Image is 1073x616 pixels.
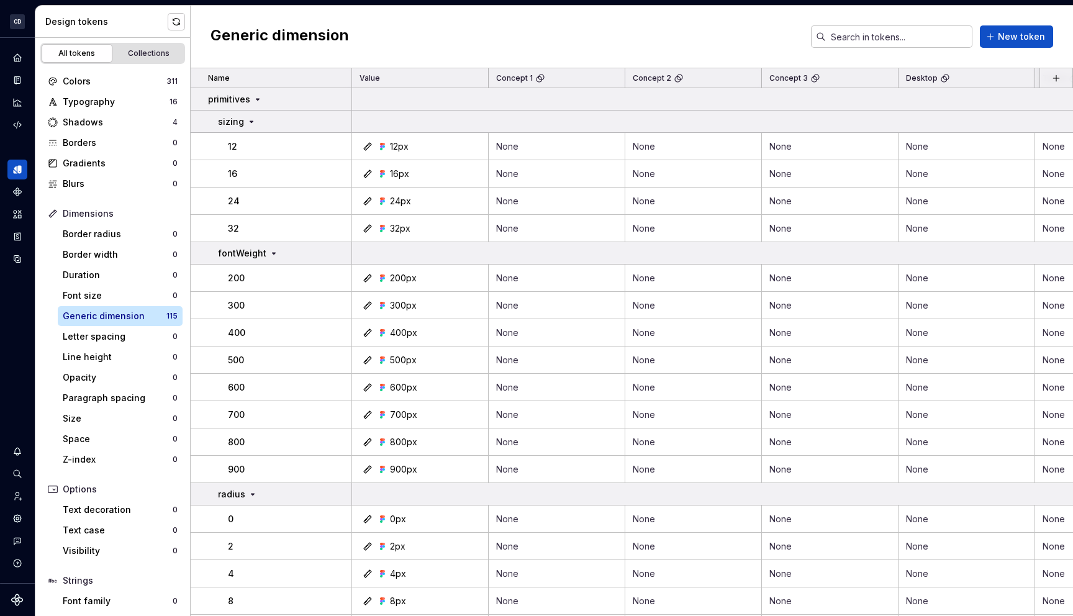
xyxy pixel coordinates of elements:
[7,509,27,528] div: Settings
[63,504,173,516] div: Text decoration
[173,546,178,556] div: 0
[489,160,625,188] td: None
[58,520,183,540] a: Text case0
[489,215,625,242] td: None
[58,450,183,469] a: Z-index0
[625,133,762,160] td: None
[58,286,183,306] a: Font size0
[390,409,417,421] div: 700px
[489,456,625,483] td: None
[899,346,1035,374] td: None
[489,401,625,428] td: None
[228,299,245,312] p: 300
[228,513,233,525] p: 0
[170,97,178,107] div: 16
[173,414,178,423] div: 0
[63,228,173,240] div: Border radius
[762,428,899,456] td: None
[489,533,625,560] td: None
[228,409,245,421] p: 700
[899,374,1035,401] td: None
[390,272,417,284] div: 200px
[58,591,183,611] a: Font family0
[7,48,27,68] a: Home
[228,168,237,180] p: 16
[63,524,173,537] div: Text case
[489,133,625,160] td: None
[633,73,671,83] p: Concept 2
[7,464,27,484] button: Search ⌘K
[7,531,27,551] button: Contact support
[625,374,762,401] td: None
[63,351,173,363] div: Line height
[769,73,808,83] p: Concept 3
[762,292,899,319] td: None
[7,182,27,202] a: Components
[625,587,762,615] td: None
[43,153,183,173] a: Gradients0
[173,138,178,148] div: 0
[7,249,27,269] div: Data sources
[390,381,417,394] div: 600px
[390,354,417,366] div: 500px
[762,265,899,292] td: None
[489,505,625,533] td: None
[7,486,27,506] div: Invite team
[45,16,168,28] div: Design tokens
[63,248,173,261] div: Border width
[762,319,899,346] td: None
[625,505,762,533] td: None
[390,299,417,312] div: 300px
[228,463,245,476] p: 900
[390,195,411,207] div: 24px
[63,483,178,496] div: Options
[762,346,899,374] td: None
[173,352,178,362] div: 0
[58,500,183,520] a: Text decoration0
[173,158,178,168] div: 0
[63,453,173,466] div: Z-index
[228,381,245,394] p: 600
[208,93,250,106] p: primitives
[118,48,180,58] div: Collections
[228,272,245,284] p: 200
[899,188,1035,215] td: None
[173,455,178,464] div: 0
[489,374,625,401] td: None
[625,456,762,483] td: None
[228,222,239,235] p: 32
[228,140,237,153] p: 12
[625,160,762,188] td: None
[166,76,178,86] div: 311
[43,92,183,112] a: Typography16
[899,319,1035,346] td: None
[173,505,178,515] div: 0
[489,428,625,456] td: None
[63,75,166,88] div: Colors
[899,533,1035,560] td: None
[10,14,25,29] div: CD
[58,327,183,346] a: Letter spacing0
[63,96,170,108] div: Typography
[208,73,230,83] p: Name
[228,195,240,207] p: 24
[228,354,244,366] p: 500
[173,434,178,444] div: 0
[11,594,24,606] svg: Supernova Logo
[63,392,173,404] div: Paragraph spacing
[7,115,27,135] a: Code automation
[58,541,183,561] a: Visibility0
[173,117,178,127] div: 4
[211,25,349,48] h2: Generic dimension
[7,70,27,90] div: Documentation
[7,442,27,461] button: Notifications
[7,204,27,224] a: Assets
[390,436,417,448] div: 800px
[7,160,27,179] a: Design tokens
[625,428,762,456] td: None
